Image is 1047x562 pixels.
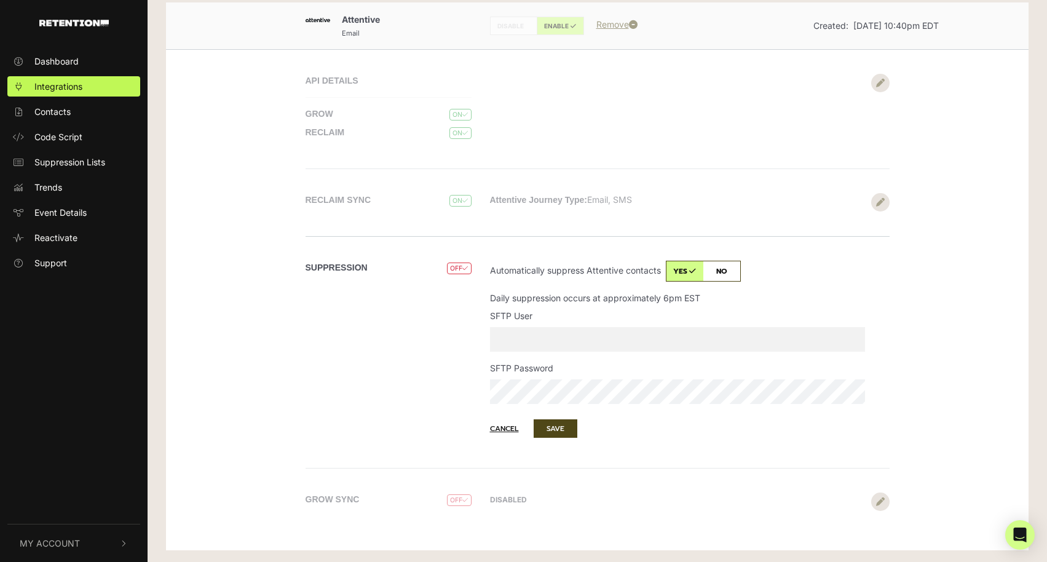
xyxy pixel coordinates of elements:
label: SUPPRESSION [306,261,368,274]
span: Contacts [34,105,71,118]
span: My Account [20,537,80,550]
button: Cancel [490,420,531,437]
span: Code Script [34,130,82,143]
a: Integrations [7,76,140,97]
a: Support [7,253,140,273]
a: Dashboard [7,51,140,71]
span: Reactivate [34,231,77,244]
span: Dashboard [34,55,79,68]
a: Trends [7,177,140,197]
p: Automatically suppress Attentive contacts [490,261,865,282]
div: Open Intercom Messenger [1005,520,1035,550]
span: Support [34,256,67,269]
button: SAVE [534,419,577,438]
a: Event Details [7,202,140,223]
span: OFF [447,263,471,274]
span: [DATE] 10:40pm EDT [853,20,939,31]
img: Attentive [306,18,330,22]
img: Retention.com [39,20,109,26]
span: Attentive [342,14,380,25]
span: Created: [813,20,848,31]
span: Trends [34,181,62,194]
small: Email [342,29,360,38]
span: Integrations [34,80,82,93]
span: SFTP Password [490,362,865,374]
a: Code Script [7,127,140,147]
button: My Account [7,524,140,562]
a: Reactivate [7,228,140,248]
a: Suppression Lists [7,152,140,172]
span: Suppression Lists [34,156,105,168]
span: Event Details [34,206,87,219]
a: Contacts [7,101,140,122]
span: SFTP User [490,309,865,322]
p: Daily suppression occurs at approximately 6pm EST [490,291,865,304]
